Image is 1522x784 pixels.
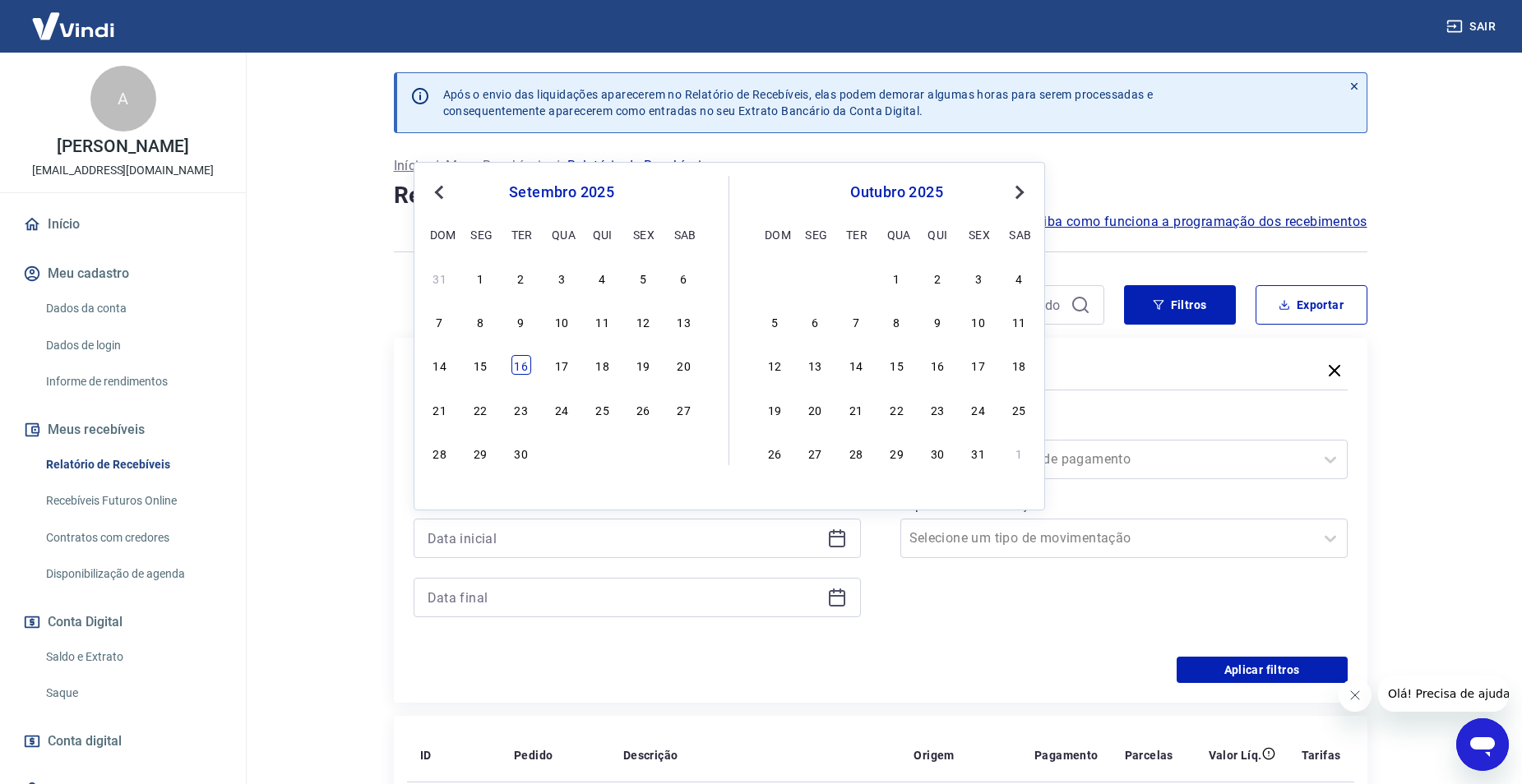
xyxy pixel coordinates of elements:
[39,676,226,710] a: Saque
[511,443,531,463] div: Choose terça-feira, 30 de setembro de 2025
[428,182,696,202] div: setembro 2025
[470,355,490,375] div: Choose segunda-feira, 15 de setembro de 2025
[39,329,226,362] a: Dados de login
[1339,679,1372,712] iframe: Fechar mensagem
[394,156,427,176] a: Início
[928,268,947,288] div: Choose quinta-feira, 2 de outubro de 2025
[1028,212,1367,232] span: Saiba como funciona a programação dos recebimentos
[48,730,122,753] span: Conta digital
[969,224,988,244] div: sex
[10,12,138,25] span: Olá! Precisa de ajuda?
[470,268,490,288] div: Choose segunda-feira, 1 de setembro de 2025
[805,355,825,375] div: Choose segunda-feira, 13 de outubro de 2025
[1125,747,1173,763] p: Parcelas
[805,443,825,463] div: Choose segunda-feira, 27 de outubro de 2025
[633,355,653,375] div: Choose sexta-feira, 19 de setembro de 2025
[674,224,694,244] div: sab
[511,399,531,419] div: Choose terça-feira, 23 de setembro de 2025
[20,723,226,759] a: Conta digital
[887,311,907,331] div: Choose quarta-feira, 8 de outubro de 2025
[430,443,450,463] div: Choose domingo, 28 de setembro de 2025
[846,224,866,244] div: ter
[394,179,1367,212] h4: Relatório de Recebíveis
[765,355,784,375] div: Choose domingo, 12 de outubro de 2025
[32,162,214,179] p: [EMAIL_ADDRESS][DOMAIN_NAME]
[429,182,449,202] button: Previous Month
[1443,12,1502,42] button: Sair
[552,268,571,288] div: Choose quarta-feira, 3 de setembro de 2025
[674,443,694,463] div: Choose sábado, 4 de outubro de 2025
[928,311,947,331] div: Choose quinta-feira, 9 de outubro de 2025
[969,311,988,331] div: Choose sexta-feira, 10 de outubro de 2025
[552,355,571,375] div: Choose quarta-feira, 17 de setembro de 2025
[914,747,954,763] p: Origem
[969,355,988,375] div: Choose sexta-feira, 17 de outubro de 2025
[511,355,531,375] div: Choose terça-feira, 16 de setembro de 2025
[887,443,907,463] div: Choose quarta-feira, 29 de outubro de 2025
[846,268,866,288] div: Choose terça-feira, 30 de setembro de 2025
[1378,676,1509,712] iframe: Mensagem da empresa
[969,268,988,288] div: Choose sexta-feira, 3 de outubro de 2025
[20,412,226,448] button: Meus recebíveis
[805,224,825,244] div: seg
[57,138,188,155] p: [PERSON_NAME]
[433,156,439,176] p: /
[633,443,653,463] div: Choose sexta-feira, 3 de outubro de 2025
[20,256,226,292] button: Meu cadastro
[928,399,947,419] div: Choose quinta-feira, 23 de outubro de 2025
[470,443,490,463] div: Choose segunda-feira, 29 de setembro de 2025
[928,224,947,244] div: qui
[765,224,784,244] div: dom
[20,206,226,242] a: Início
[511,224,531,244] div: ter
[674,311,694,331] div: Choose sábado, 13 de setembro de 2025
[39,365,226,399] a: Informe de rendimentos
[552,443,571,463] div: Choose quarta-feira, 1 de outubro de 2025
[593,355,613,375] div: Choose quinta-feira, 18 de setembro de 2025
[928,443,947,463] div: Choose quinta-feira, 30 de outubro de 2025
[430,268,450,288] div: Choose domingo, 31 de agosto de 2025
[674,355,694,375] div: Choose sábado, 20 de setembro de 2025
[887,224,907,244] div: qua
[39,292,226,325] a: Dados da conta
[1009,443,1029,463] div: Choose sábado, 1 de novembro de 2025
[39,448,226,482] a: Relatório de Recebíveis
[470,311,490,331] div: Choose segunda-feira, 8 de setembro de 2025
[765,399,784,419] div: Choose domingo, 19 de outubro de 2025
[805,399,825,419] div: Choose segunda-feira, 20 de outubro de 2025
[887,268,907,288] div: Choose quarta-feira, 1 de outubro de 2025
[1009,355,1029,375] div: Choose sábado, 18 de outubro de 2025
[552,311,571,331] div: Choose quarta-feira, 10 de setembro de 2025
[593,399,613,419] div: Choose quinta-feira, 25 de setembro de 2025
[969,443,988,463] div: Choose sexta-feira, 31 de outubro de 2025
[430,224,450,244] div: dom
[762,182,1031,202] div: outubro 2025
[1034,747,1099,763] p: Pagamento
[887,399,907,419] div: Choose quarta-feira, 22 de outubro de 2025
[633,399,653,419] div: Choose sexta-feira, 26 de setembro de 2025
[39,640,226,674] a: Saldo e Extrato
[674,399,694,419] div: Choose sábado, 27 de setembro de 2025
[593,443,613,463] div: Choose quinta-feira, 2 de outubro de 2025
[805,268,825,288] div: Choose segunda-feira, 29 de setembro de 2025
[846,311,866,331] div: Choose terça-feira, 7 de outubro de 2025
[90,66,156,131] div: A
[552,399,571,419] div: Choose quarta-feira, 24 de setembro de 2025
[511,268,531,288] div: Choose terça-feira, 2 de setembro de 2025
[593,224,613,244] div: qui
[20,1,127,51] img: Vindi
[420,747,432,763] p: ID
[39,484,226,518] a: Recebíveis Futuros Online
[1302,747,1341,763] p: Tarifas
[430,311,450,331] div: Choose domingo, 7 de setembro de 2025
[846,399,866,419] div: Choose terça-feira, 21 de outubro de 2025
[805,311,825,331] div: Choose segunda-feira, 6 de outubro de 2025
[1010,182,1029,202] button: Next Month
[765,311,784,331] div: Choose domingo, 5 de outubro de 2025
[846,355,866,375] div: Choose terça-feira, 14 de outubro de 2025
[446,156,548,176] a: Meus Recebíveis
[1009,224,1029,244] div: sab
[428,526,821,551] input: Data inicial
